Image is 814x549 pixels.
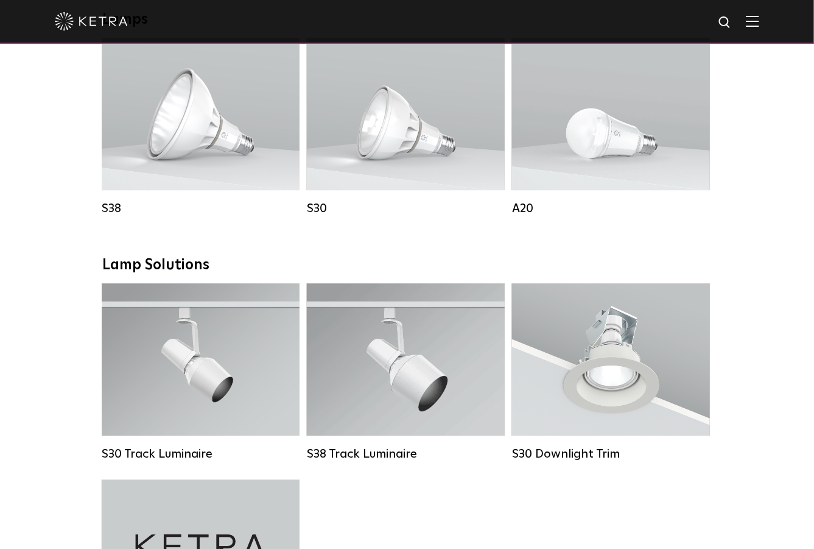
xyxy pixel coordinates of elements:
[102,38,300,216] a: S38 Lumen Output:1100Colors:White / BlackBase Type:E26 Edison Base / GU24Beam Angles:10° / 25° / ...
[307,447,505,461] div: S38 Track Luminaire
[746,15,759,27] img: Hamburger%20Nav.svg
[103,257,712,274] div: Lamp Solutions
[512,283,710,461] a: S30 Downlight Trim S30 Downlight Trim
[102,447,300,461] div: S30 Track Luminaire
[55,12,128,30] img: ketra-logo-2019-white
[307,38,505,216] a: S30 Lumen Output:1100Colors:White / BlackBase Type:E26 Edison Base / GU24Beam Angles:15° / 25° / ...
[512,201,710,216] div: A20
[512,38,710,216] a: A20 Lumen Output:600 / 800Colors:White / BlackBase Type:E26 Edison Base / GU24Beam Angles:Omni-Di...
[307,283,505,461] a: S38 Track Luminaire Lumen Output:1100Colors:White / BlackBeam Angles:10° / 25° / 40° / 60°Wattage...
[307,201,505,216] div: S30
[102,283,300,461] a: S30 Track Luminaire Lumen Output:1100Colors:White / BlackBeam Angles:15° / 25° / 40° / 60° / 90°W...
[718,15,733,30] img: search icon
[512,447,710,461] div: S30 Downlight Trim
[102,201,300,216] div: S38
